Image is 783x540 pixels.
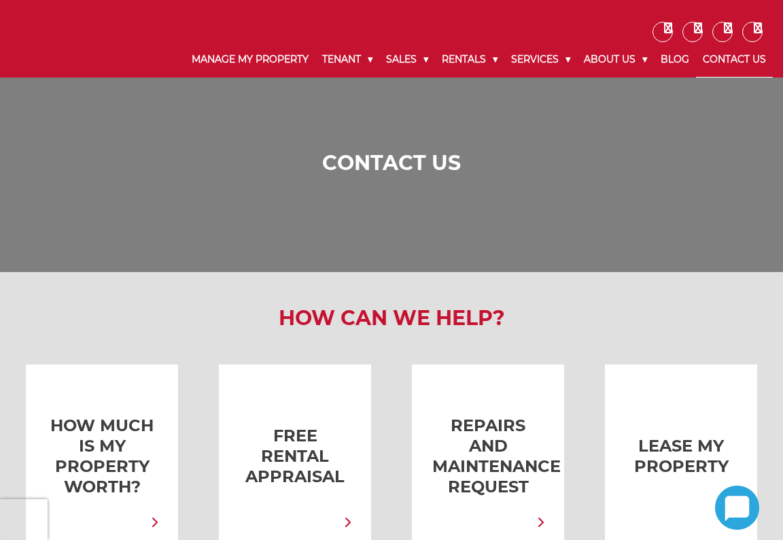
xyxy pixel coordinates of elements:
[10,24,120,54] img: Noonan Real Estate Agency
[504,42,577,77] a: Services
[654,42,696,77] a: Blog
[185,42,315,77] a: Manage My Property
[14,151,769,175] h1: Contact Us
[379,42,435,77] a: Sales
[432,416,544,497] h3: Repairs and Maintenance Request
[696,42,773,78] a: Contact Us
[577,42,654,77] a: About Us
[315,42,379,77] a: Tenant
[435,42,504,77] a: Rentals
